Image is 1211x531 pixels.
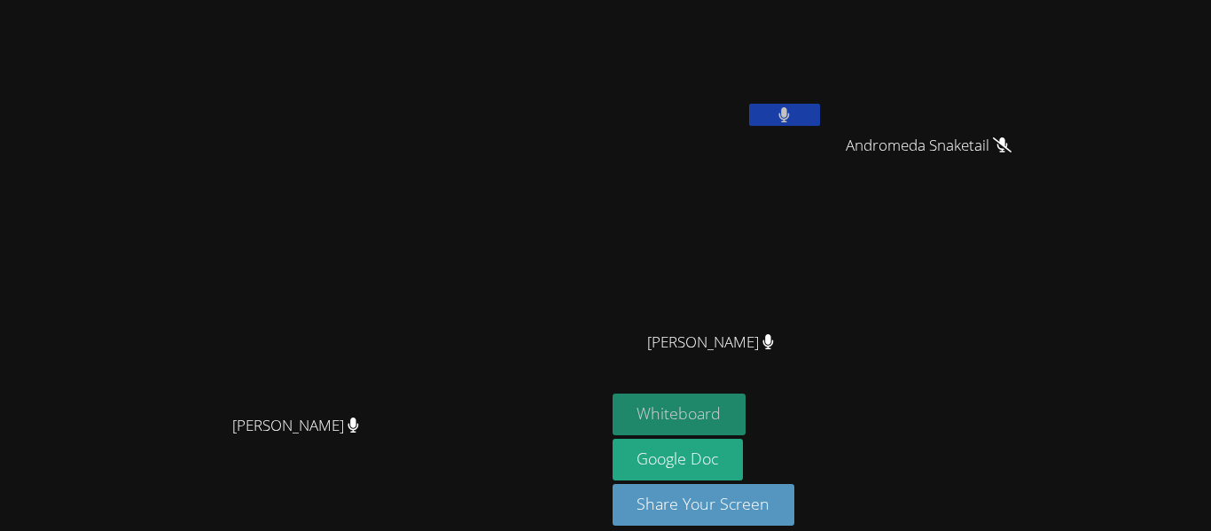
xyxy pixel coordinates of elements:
span: Andromeda Snaketail [846,133,1012,159]
a: Google Doc [613,439,744,480]
span: [PERSON_NAME] [647,330,774,355]
button: Share Your Screen [613,484,795,526]
span: [PERSON_NAME] [232,413,359,439]
button: Whiteboard [613,394,746,435]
